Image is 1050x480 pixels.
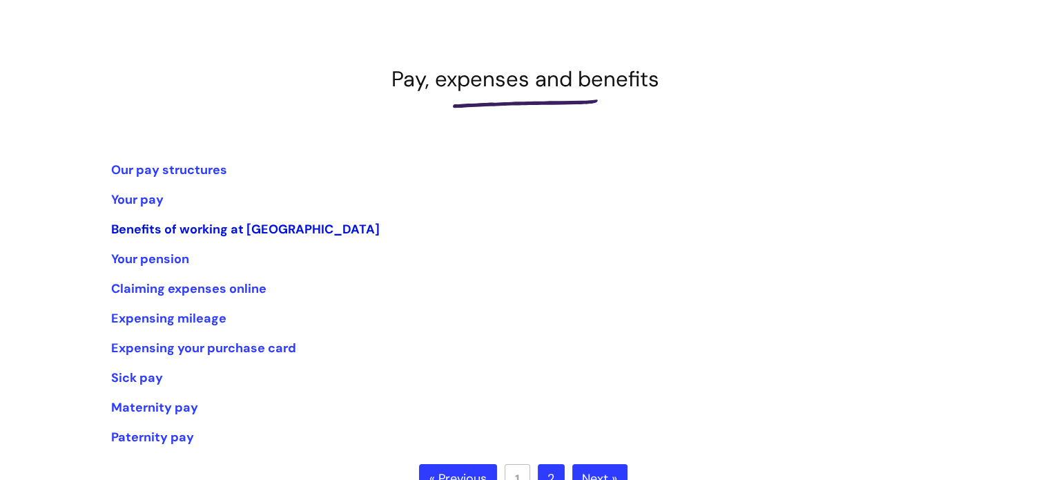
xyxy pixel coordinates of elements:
[111,310,226,327] a: Expensing mileage
[111,162,227,178] a: Our pay structures
[111,66,940,92] h1: Pay, expenses and benefits
[111,340,296,356] a: Expensing your purchase card
[111,399,198,416] a: Maternity pay
[111,251,189,267] a: Your pension
[111,369,163,386] a: Sick pay
[111,429,194,445] a: Paternity pay
[111,191,164,208] a: Your pay
[111,221,380,238] a: Benefits of working at [GEOGRAPHIC_DATA]
[111,280,266,297] a: Claiming expenses online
